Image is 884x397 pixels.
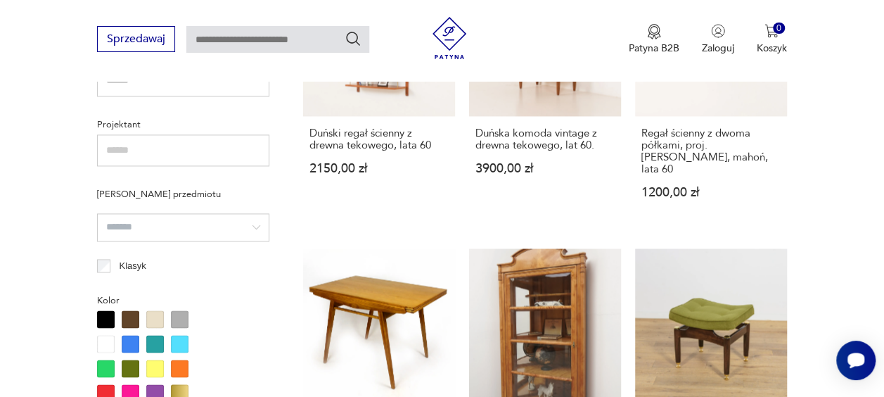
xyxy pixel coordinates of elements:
[428,17,470,59] img: Patyna - sklep z meblami i dekoracjami vintage
[641,187,781,198] p: 1200,00 zł
[97,117,269,132] p: Projektant
[309,127,449,151] h3: Duński regał ścienny z drewna tekowego, lata 60
[629,24,679,55] a: Ikona medaluPatyna B2B
[711,24,725,38] img: Ikonka użytkownika
[345,30,361,47] button: Szukaj
[836,341,876,380] iframe: Smartsupp widget button
[629,42,679,55] p: Patyna B2B
[475,127,615,151] h3: Duńska komoda vintage z drewna tekowego, lat 60.
[97,26,175,52] button: Sprzedawaj
[757,24,787,55] button: 0Koszyk
[629,24,679,55] button: Patyna B2B
[647,24,661,39] img: Ikona medalu
[641,127,781,175] h3: Regał ścienny z dwoma półkami, proj. [PERSON_NAME], mahoń, lata 60
[702,42,734,55] p: Zaloguj
[757,42,787,55] p: Koszyk
[120,258,146,274] p: Klasyk
[309,163,449,175] p: 2150,00 zł
[764,24,779,38] img: Ikona koszyka
[97,293,269,308] p: Kolor
[773,23,785,34] div: 0
[702,24,734,55] button: Zaloguj
[475,163,615,175] p: 3900,00 zł
[97,35,175,45] a: Sprzedawaj
[97,187,269,202] p: [PERSON_NAME] przedmiotu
